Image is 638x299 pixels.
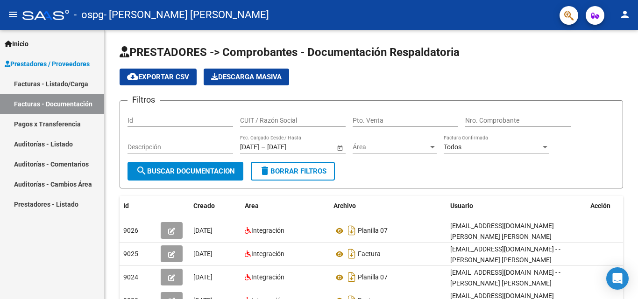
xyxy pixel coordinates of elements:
i: Descargar documento [346,246,358,261]
mat-icon: cloud_download [127,71,138,82]
input: Fecha fin [267,143,313,151]
span: [EMAIL_ADDRESS][DOMAIN_NAME] - - [PERSON_NAME] [PERSON_NAME] [450,245,560,264]
datatable-header-cell: Acción [587,196,633,216]
span: Id [123,202,129,209]
datatable-header-cell: Id [120,196,157,216]
button: Borrar Filtros [251,162,335,181]
mat-icon: menu [7,9,19,20]
span: Creado [193,202,215,209]
span: Borrar Filtros [259,167,326,175]
span: Integración [251,227,284,234]
span: Usuario [450,202,473,209]
span: Integración [251,273,284,281]
datatable-header-cell: Creado [190,196,241,216]
button: Descarga Masiva [204,69,289,85]
span: - [PERSON_NAME] [PERSON_NAME] [104,5,269,25]
app-download-masive: Descarga masiva de comprobantes (adjuntos) [204,69,289,85]
i: Descargar documento [346,223,358,238]
span: Factura [358,250,381,258]
span: Todos [444,143,461,151]
span: [EMAIL_ADDRESS][DOMAIN_NAME] - - [PERSON_NAME] [PERSON_NAME] [450,222,560,240]
span: PRESTADORES -> Comprobantes - Documentación Respaldatoria [120,46,460,59]
span: 9026 [123,227,138,234]
button: Exportar CSV [120,69,197,85]
datatable-header-cell: Archivo [330,196,447,216]
datatable-header-cell: Usuario [447,196,587,216]
button: Buscar Documentacion [128,162,243,181]
span: Exportar CSV [127,73,189,81]
span: Descarga Masiva [211,73,282,81]
span: Prestadores / Proveedores [5,59,90,69]
span: [DATE] [193,273,213,281]
mat-icon: search [136,165,147,176]
span: 9024 [123,273,138,281]
span: – [261,143,265,151]
span: Acción [590,202,610,209]
span: Area [245,202,259,209]
span: Área [353,143,428,151]
span: Integración [251,250,284,257]
span: Archivo [333,202,356,209]
i: Descargar documento [346,270,358,285]
mat-icon: person [619,9,631,20]
span: - ospg [74,5,104,25]
button: Open calendar [335,143,345,153]
span: Buscar Documentacion [136,167,235,175]
span: Planilla 07 [358,274,388,281]
span: Inicio [5,39,28,49]
h3: Filtros [128,93,160,106]
span: Planilla 07 [358,227,388,235]
span: 9025 [123,250,138,257]
span: [DATE] [193,250,213,257]
datatable-header-cell: Area [241,196,330,216]
input: Fecha inicio [240,143,259,151]
mat-icon: delete [259,165,270,176]
div: Open Intercom Messenger [606,267,629,290]
span: [DATE] [193,227,213,234]
span: [EMAIL_ADDRESS][DOMAIN_NAME] - - [PERSON_NAME] [PERSON_NAME] [450,269,560,287]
